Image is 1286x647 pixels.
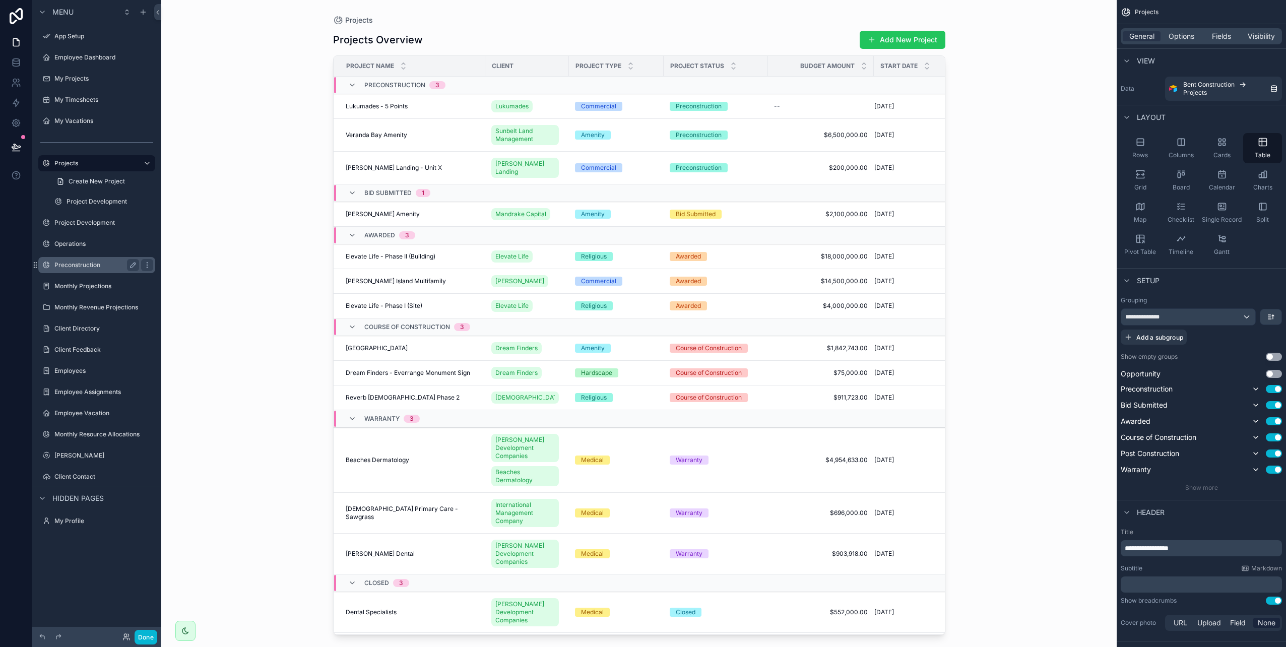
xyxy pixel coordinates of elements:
[54,53,153,61] label: Employee Dashboard
[1121,564,1142,572] label: Subtitle
[38,92,155,108] a: My Timesheets
[69,177,125,185] span: Create New Project
[492,62,513,70] span: Client
[1137,112,1166,122] span: Layout
[1202,230,1241,260] button: Gantt
[38,257,155,273] a: Preconstruction
[38,469,155,485] a: Client Contact
[1169,85,1177,93] img: Airtable Logo
[54,75,153,83] label: My Projects
[1162,230,1200,260] button: Timeline
[1162,165,1200,196] button: Board
[1202,198,1241,228] button: Single Record
[575,62,621,70] span: Project Type
[1169,248,1193,256] span: Timeline
[346,62,394,70] span: Project Name
[50,173,155,189] a: Create New Project
[1134,216,1146,224] span: Map
[54,430,153,438] label: Monthly Resource Allocations
[364,415,400,423] span: Warranty
[1230,618,1246,628] span: Field
[1197,618,1221,628] span: Upload
[54,219,153,227] label: Project Development
[1202,133,1241,163] button: Cards
[1121,133,1160,163] button: Rows
[1129,31,1154,41] span: General
[1202,165,1241,196] button: Calendar
[38,405,155,421] a: Employee Vacation
[364,323,450,331] span: Course of Construction
[364,189,412,197] span: Bid Submitted
[38,155,155,171] a: Projects
[54,517,153,525] label: My Profile
[67,198,153,206] label: Project Development
[54,473,153,481] label: Client Contact
[364,579,389,587] span: Closed
[1243,165,1282,196] button: Charts
[54,409,153,417] label: Employee Vacation
[1121,353,1178,361] label: Show empty groups
[1137,276,1160,286] span: Setup
[54,451,153,460] label: [PERSON_NAME]
[1168,216,1194,224] span: Checklist
[54,117,153,125] label: My Vacations
[54,159,135,167] label: Projects
[1183,81,1235,89] span: Bent Construction
[1121,576,1282,593] div: scrollable content
[1253,183,1272,191] span: Charts
[1121,230,1160,260] button: Pivot Table
[1124,248,1156,256] span: Pivot Table
[1134,183,1146,191] span: Grid
[1121,528,1282,536] label: Title
[1121,416,1150,426] span: Awarded
[38,28,155,44] a: App Setup
[1202,216,1242,224] span: Single Record
[422,189,424,197] div: 1
[38,363,155,379] a: Employees
[1121,384,1173,394] span: Preconstruction
[38,215,155,231] a: Project Development
[135,630,157,644] button: Done
[50,193,155,210] a: Project Development
[1243,133,1282,163] button: Table
[1121,465,1151,475] span: Warranty
[670,62,724,70] span: Project Status
[1132,151,1148,159] span: Rows
[38,342,155,358] a: Client Feedback
[1121,369,1161,379] span: Opportunity
[54,96,153,104] label: My Timesheets
[54,367,153,375] label: Employees
[38,513,155,529] a: My Profile
[1173,183,1190,191] span: Board
[38,447,155,464] a: [PERSON_NAME]
[1183,89,1207,97] span: Projects
[1165,77,1282,101] a: Bent ConstructionProjects
[1162,198,1200,228] button: Checklist
[54,388,153,396] label: Employee Assignments
[1121,448,1179,459] span: Post Construction
[1162,133,1200,163] button: Columns
[38,384,155,400] a: Employee Assignments
[38,278,155,294] a: Monthly Projections
[1137,56,1155,66] span: View
[1256,216,1269,224] span: Split
[800,62,855,70] span: Budget Amount
[1121,330,1187,345] button: Add a subgroup
[435,81,439,89] div: 3
[364,81,425,89] span: Preconstruction
[54,303,153,311] label: Monthly Revenue Projections
[54,282,153,290] label: Monthly Projections
[364,231,395,239] span: Awarded
[1185,484,1218,491] span: Show more
[1258,618,1275,628] span: None
[54,346,153,354] label: Client Feedback
[1212,31,1231,41] span: Fields
[54,261,135,269] label: Preconstruction
[54,32,153,40] label: App Setup
[1135,8,1159,16] span: Projects
[1121,296,1147,304] label: Grouping
[1121,85,1161,93] label: Data
[399,579,403,587] div: 3
[1121,432,1196,442] span: Course of Construction
[38,113,155,129] a: My Vacations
